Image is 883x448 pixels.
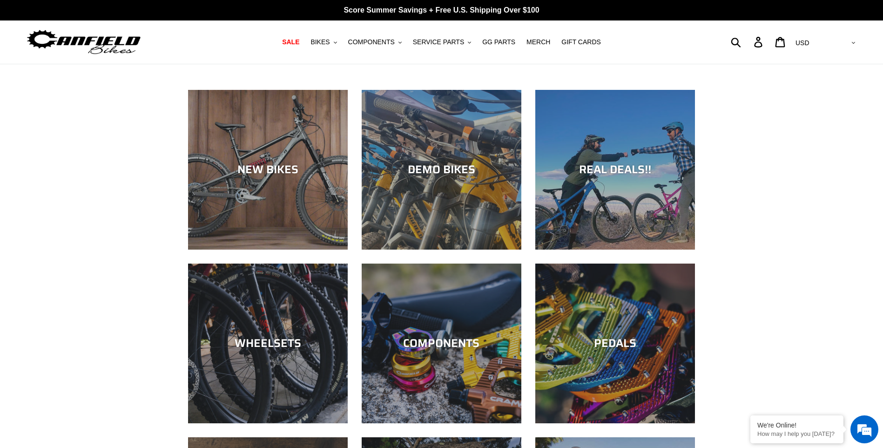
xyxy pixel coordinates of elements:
[561,38,601,46] span: GIFT CARDS
[535,337,695,350] div: PEDALS
[526,38,550,46] span: MERCH
[348,38,395,46] span: COMPONENTS
[408,36,476,48] button: SERVICE PARTS
[736,32,760,52] input: Search
[535,264,695,423] a: PEDALS
[557,36,606,48] a: GIFT CARDS
[188,337,348,350] div: WHEELSETS
[478,36,520,48] a: GG PARTS
[362,90,521,250] a: DEMO BIKES
[277,36,304,48] a: SALE
[306,36,341,48] button: BIKES
[535,163,695,176] div: REAL DEALS!!
[482,38,515,46] span: GG PARTS
[188,90,348,250] a: NEW BIKES
[362,264,521,423] a: COMPONENTS
[282,38,299,46] span: SALE
[535,90,695,250] a: REAL DEALS!!
[188,163,348,176] div: NEW BIKES
[26,27,142,57] img: Canfield Bikes
[757,421,836,429] div: We're Online!
[413,38,464,46] span: SERVICE PARTS
[362,163,521,176] div: DEMO BIKES
[344,36,406,48] button: COMPONENTS
[188,264,348,423] a: WHEELSETS
[310,38,330,46] span: BIKES
[362,337,521,350] div: COMPONENTS
[522,36,555,48] a: MERCH
[757,430,836,437] p: How may I help you today?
